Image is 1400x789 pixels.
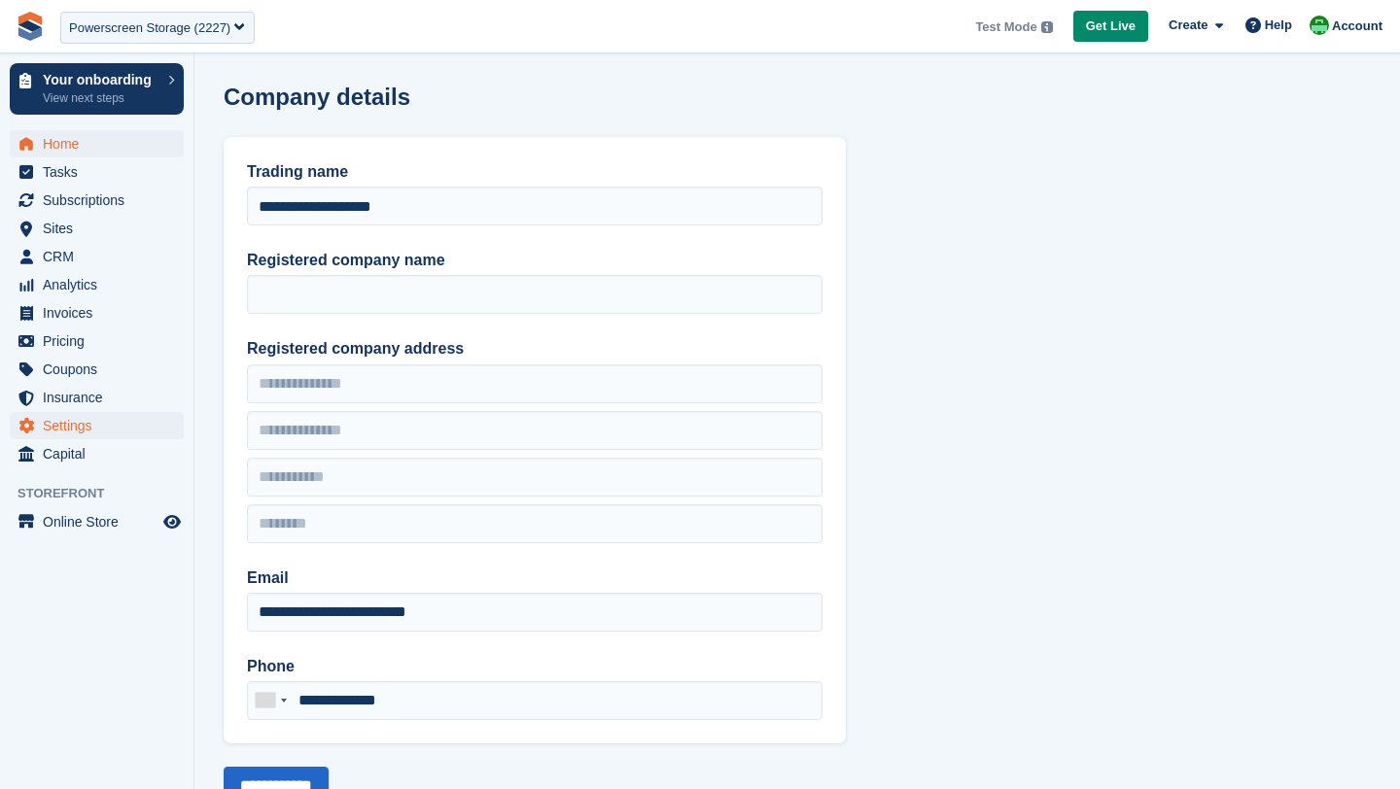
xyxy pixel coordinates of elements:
[10,243,184,270] a: menu
[10,327,184,355] a: menu
[1041,21,1053,33] img: icon-info-grey-7440780725fd019a000dd9b08b2336e03edf1995a4989e88bcd33f0948082b44.svg
[10,299,184,326] a: menu
[10,63,184,115] a: Your onboarding View next steps
[43,412,159,439] span: Settings
[224,84,410,110] h1: Company details
[16,12,45,41] img: stora-icon-8386f47178a22dfd0bd8f6a31ec36ba5ce8667c1dd55bd0f319d3a0aa187defe.svg
[43,243,159,270] span: CRM
[160,510,184,533] a: Preview store
[1265,16,1292,35] span: Help
[247,566,822,590] label: Email
[43,187,159,214] span: Subscriptions
[43,299,159,326] span: Invoices
[10,412,184,439] a: menu
[43,327,159,355] span: Pricing
[10,384,184,411] a: menu
[247,160,822,184] label: Trading name
[43,73,158,86] p: Your onboarding
[1169,16,1207,35] span: Create
[10,215,184,242] a: menu
[10,440,184,467] a: menu
[1073,11,1148,43] a: Get Live
[43,440,159,467] span: Capital
[247,337,822,360] label: Registered company address
[10,271,184,298] a: menu
[43,89,158,107] p: View next steps
[43,384,159,411] span: Insurance
[10,508,184,535] a: menu
[10,158,184,186] a: menu
[69,18,230,38] div: Powerscreen Storage (2227)
[10,187,184,214] a: menu
[43,158,159,186] span: Tasks
[43,130,159,157] span: Home
[1332,17,1382,36] span: Account
[43,356,159,383] span: Coupons
[10,356,184,383] a: menu
[247,249,822,272] label: Registered company name
[247,655,822,678] label: Phone
[17,484,193,503] span: Storefront
[1310,16,1329,35] img: Laura Carlisle
[43,271,159,298] span: Analytics
[43,508,159,535] span: Online Store
[1086,17,1136,36] span: Get Live
[10,130,184,157] a: menu
[43,215,159,242] span: Sites
[975,17,1036,37] span: Test Mode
